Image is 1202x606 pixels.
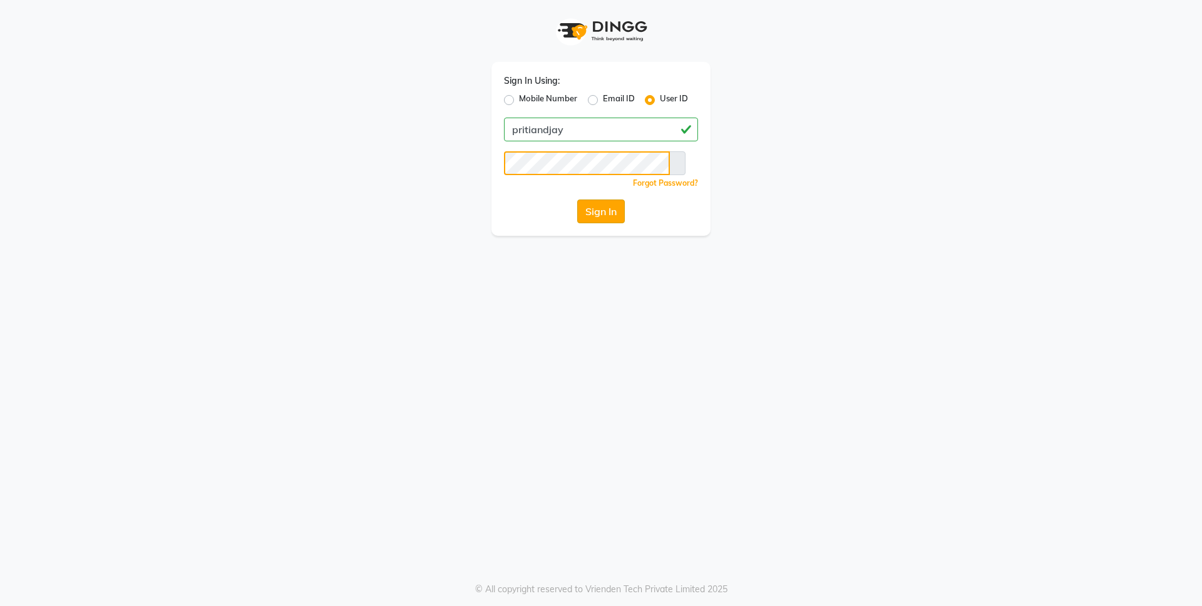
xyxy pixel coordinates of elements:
input: Username [504,118,698,141]
label: User ID [660,93,688,108]
label: Sign In Using: [504,74,560,88]
button: Sign In [577,199,625,223]
a: Forgot Password? [633,178,698,188]
img: logo1.svg [551,13,651,49]
label: Email ID [603,93,635,108]
input: Username [504,151,670,175]
label: Mobile Number [519,93,577,108]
